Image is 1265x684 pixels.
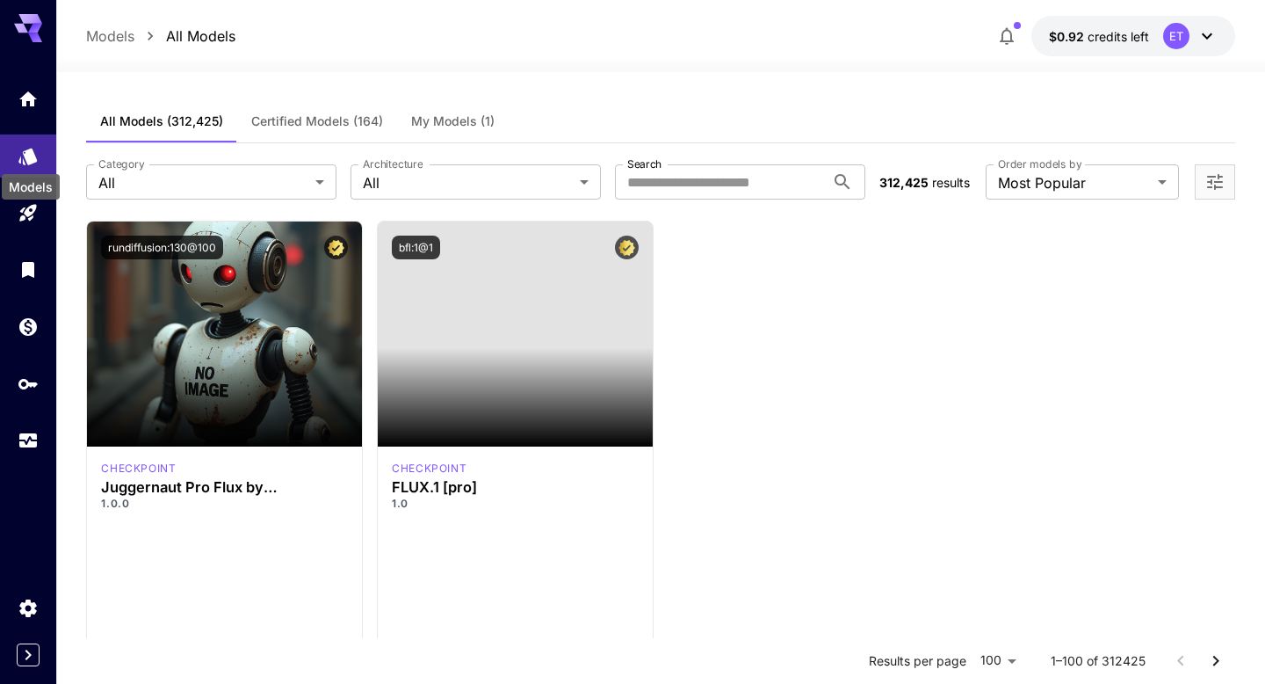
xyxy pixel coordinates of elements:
[98,156,145,171] label: Category
[18,258,39,280] div: Library
[411,113,495,129] span: My Models (1)
[627,156,661,171] label: Search
[86,25,235,47] nav: breadcrumb
[363,172,573,193] span: All
[98,172,308,193] span: All
[17,644,40,666] button: Expand sidebar
[973,648,1023,673] div: 100
[87,222,362,447] img: no-image-qHGxvh9x.jpeg
[18,316,39,338] div: Wallet
[101,479,348,496] h3: Juggernaut Pro Flux by RunDiffusion
[392,461,466,477] div: fluxpro
[251,113,383,129] span: Certified Models (164)
[1049,29,1088,44] span: $0.92
[1031,16,1235,56] button: $0.9199ET
[101,461,176,477] div: FLUX.1 D
[18,202,39,224] div: Playground
[101,461,176,477] p: checkpoint
[998,172,1151,193] span: Most Popular
[932,175,970,190] span: results
[166,25,235,47] a: All Models
[18,373,39,395] div: API Keys
[1049,27,1149,46] div: $0.9199
[869,652,966,670] p: Results per page
[998,156,1081,171] label: Order models by
[392,236,440,259] button: bfl:1@1
[1163,23,1189,49] div: ET
[101,236,223,259] button: rundiffusion:130@100
[18,430,39,452] div: Usage
[1088,29,1149,44] span: credits left
[363,156,423,171] label: Architecture
[86,25,134,47] a: Models
[392,496,639,512] p: 1.0
[324,236,348,259] button: Certified Model – Vetted for best performance and includes a commercial license.
[1051,652,1146,670] p: 1–100 of 312425
[1204,171,1225,193] button: Open more filters
[2,174,60,200] div: Models
[615,236,639,259] button: Certified Model – Vetted for best performance and includes a commercial license.
[101,496,348,512] p: 1.0.0
[18,88,39,110] div: Home
[392,479,639,496] h3: FLUX.1 [pro]
[1198,644,1233,679] button: Go to next page
[100,113,223,129] span: All Models (312,425)
[18,140,39,162] div: Models
[392,461,466,477] p: checkpoint
[18,597,39,619] div: Settings
[879,175,929,190] span: 312,425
